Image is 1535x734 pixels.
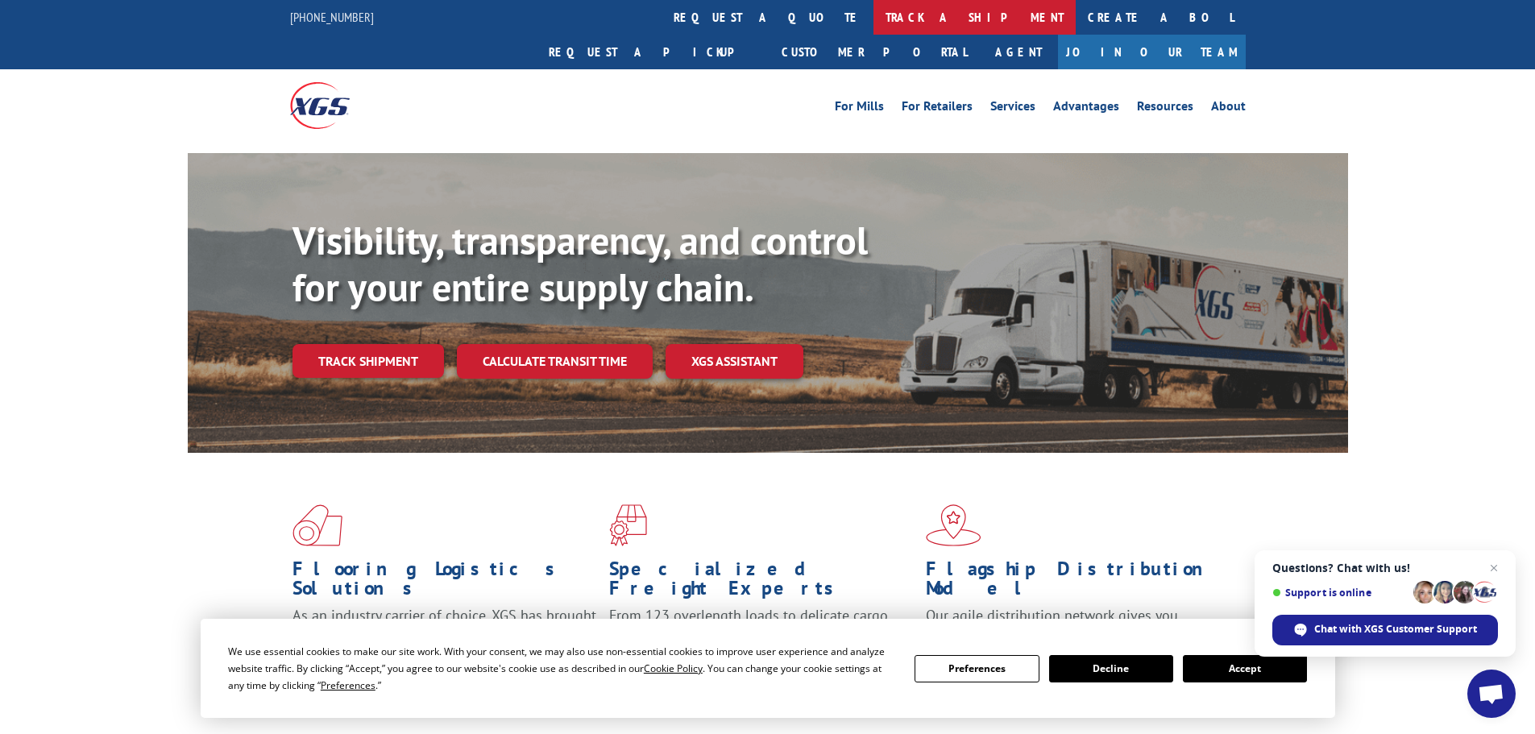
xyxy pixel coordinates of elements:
div: Chat with XGS Customer Support [1272,615,1498,645]
a: Customer Portal [770,35,979,69]
h1: Flagship Distribution Model [926,559,1230,606]
span: As an industry carrier of choice, XGS has brought innovation and dedication to flooring logistics... [292,606,596,663]
div: We use essential cookies to make our site work. With your consent, we may also use non-essential ... [228,643,895,694]
span: Support is online [1272,587,1408,599]
h1: Specialized Freight Experts [609,559,914,606]
span: Close chat [1484,558,1504,578]
span: Preferences [321,678,375,692]
img: xgs-icon-flagship-distribution-model-red [926,504,981,546]
div: Cookie Consent Prompt [201,619,1335,718]
span: Our agile distribution network gives you nationwide inventory management on demand. [926,606,1222,644]
a: XGS ASSISTANT [666,344,803,379]
a: For Mills [835,100,884,118]
span: Cookie Policy [644,661,703,675]
a: Request a pickup [537,35,770,69]
a: [PHONE_NUMBER] [290,9,374,25]
p: From 123 overlength loads to delicate cargo, our experienced staff knows the best way to move you... [609,606,914,678]
button: Preferences [915,655,1039,682]
a: Join Our Team [1058,35,1246,69]
img: xgs-icon-focused-on-flooring-red [609,504,647,546]
button: Decline [1049,655,1173,682]
a: Agent [979,35,1058,69]
a: Advantages [1053,100,1119,118]
a: For Retailers [902,100,973,118]
button: Accept [1183,655,1307,682]
b: Visibility, transparency, and control for your entire supply chain. [292,215,868,312]
div: Open chat [1467,670,1516,718]
h1: Flooring Logistics Solutions [292,559,597,606]
a: Track shipment [292,344,444,378]
a: About [1211,100,1246,118]
img: xgs-icon-total-supply-chain-intelligence-red [292,504,342,546]
a: Resources [1137,100,1193,118]
span: Questions? Chat with us! [1272,562,1498,574]
a: Calculate transit time [457,344,653,379]
a: Services [990,100,1035,118]
span: Chat with XGS Customer Support [1314,622,1477,637]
